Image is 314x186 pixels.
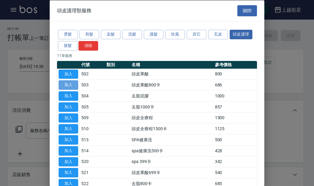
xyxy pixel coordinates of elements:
td: 500 [213,134,257,145]
td: 頭皮全療程 [130,112,213,123]
button: 加入 [59,157,78,166]
button: 剪髮 [79,30,99,39]
button: 接髮 [58,41,78,50]
td: SPA健康洗 [130,134,213,145]
button: 加入 [59,113,78,123]
td: 503 [80,79,105,90]
p: 11 筆服務 [57,53,257,58]
td: 800 [213,69,257,80]
button: 關閉 [237,5,257,16]
button: 吹風 [165,30,185,39]
button: 其它 [187,30,206,39]
td: 1125 [213,123,257,134]
button: 加入 [59,168,78,177]
td: 頭皮果酸699卡 [130,167,213,178]
td: 686 [213,79,257,90]
td: 521 [80,167,105,178]
td: 540 [213,167,257,178]
button: 加入 [59,80,78,90]
th: 參考價格 [213,61,257,69]
th: 名稱 [130,61,213,69]
td: 514 [80,145,105,156]
td: 857 [213,101,257,112]
td: 504 [80,90,105,101]
th: 類別 [105,61,130,69]
td: 505 [80,101,105,112]
td: 510 [80,123,105,134]
td: spa 399卡 [130,156,213,167]
td: 頭皮全療程1500卡 [130,123,213,134]
td: 342 [213,156,257,167]
button: 瓦皮 [208,30,228,39]
td: 509 [80,112,105,123]
td: 頭皮果酸 [130,69,213,80]
button: 加入 [59,124,78,134]
button: 加入 [59,69,78,79]
button: 清除 [78,41,98,50]
td: 513 [80,134,105,145]
td: 428 [213,145,257,156]
button: 護髮 [144,30,163,39]
td: 1500 [213,112,257,123]
button: 加入 [59,102,78,112]
button: 頭皮護理 [230,30,252,39]
td: 502 [80,69,105,80]
button: 加入 [59,135,78,145]
span: 頭皮護理類服務 [57,7,91,13]
td: 1000 [213,90,257,101]
td: 520 [80,156,105,167]
button: 洗髮 [122,30,142,39]
td: 頭皮果酸800卡 [130,79,213,90]
td: spa健康洗500卡 [130,145,213,156]
td: 去脂1000卡 [130,101,213,112]
button: 染髮 [101,30,121,39]
button: 加入 [59,91,78,101]
button: 加入 [59,146,78,155]
button: 燙髮 [58,30,78,39]
td: 去脂泥膠 [130,90,213,101]
th: 代號 [80,61,105,69]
